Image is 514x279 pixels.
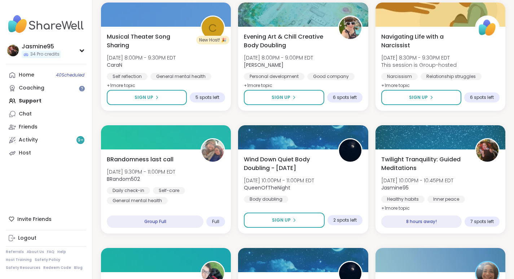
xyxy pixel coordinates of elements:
[470,219,494,224] span: 7 spots left
[6,147,86,160] a: Host
[107,168,175,175] span: [DATE] 9:30PM - 11:00PM EDT
[47,249,54,254] a: FAQ
[208,19,217,36] span: C
[196,95,219,100] span: 5 spots left
[244,32,330,50] span: Evening Art & Chill Creative Body Doubling
[107,73,148,80] div: Self reflection
[135,94,153,101] span: Sign Up
[470,95,494,100] span: 6 spots left
[244,73,304,80] div: Personal development
[56,72,84,78] span: 40 Scheduled
[107,197,168,204] div: General mental health
[43,265,71,270] a: Redeem Code
[212,219,219,224] span: Full
[476,139,498,162] img: Jasmine95
[6,257,32,262] a: Host Training
[381,73,418,80] div: Narcissism
[381,196,425,203] div: Healthy habits
[381,184,409,191] b: Jasmine95
[6,108,86,121] a: Chat
[6,232,86,245] a: Logout
[35,257,60,262] a: Safety Policy
[6,249,24,254] a: Referrals
[333,217,357,223] span: 2 spots left
[244,177,314,184] span: [DATE] 10:00PM - 11:00PM EDT
[381,54,457,61] span: [DATE] 8:30PM - 9:30PM EDT
[153,187,185,194] div: Self-care
[421,73,482,80] div: Relationship struggles
[107,61,122,69] b: CaraN
[6,213,86,226] div: Invite Friends
[30,51,60,57] span: 34 Pro credits
[150,73,211,80] div: General mental health
[272,94,290,101] span: Sign Up
[381,61,457,69] span: This session is Group-hosted
[7,45,19,56] img: Jasmine95
[476,17,498,39] img: ShareWell
[107,215,203,228] div: Group Full
[272,217,291,223] span: Sign Up
[78,137,84,143] span: 9 +
[381,32,467,50] span: Navigating Life with a Narcissist
[409,94,428,101] span: Sign Up
[244,155,330,173] span: Wind Down Quiet Body Doubling - [DATE]
[19,71,34,79] div: Home
[6,82,86,95] a: Coaching
[244,54,313,61] span: [DATE] 8:00PM - 9:00PM EDT
[202,139,224,162] img: BRandom502
[244,61,284,69] b: [PERSON_NAME]
[6,69,86,82] a: Home40Scheduled
[19,136,38,144] div: Activity
[18,235,36,242] div: Logout
[6,134,86,147] a: Activity9+
[27,249,44,254] a: About Us
[333,95,357,100] span: 6 spots left
[244,196,288,203] div: Body doubling
[339,139,361,162] img: QueenOfTheNight
[244,184,290,191] b: QueenOfTheNight
[107,32,193,50] span: Musical Theater Song Sharing
[107,155,173,164] span: BRandomness last call
[6,265,40,270] a: Safety Resources
[22,43,61,51] div: Jasmine95
[74,265,83,270] a: Blog
[107,54,176,61] span: [DATE] 8:00PM - 9:30PM EDT
[6,12,86,37] img: ShareWell Nav Logo
[57,249,66,254] a: Help
[244,213,324,228] button: Sign Up
[196,36,229,44] div: New Host! 🎉
[339,17,361,39] img: Adrienne_QueenOfTheDawn
[19,110,32,118] div: Chat
[307,73,355,80] div: Good company
[107,187,150,194] div: Daily check-in
[381,215,462,228] div: 8 hours away!
[381,177,453,184] span: [DATE] 10:00PM - 10:45PM EDT
[6,121,86,134] a: Friends
[107,90,187,105] button: Sign Up
[427,196,465,203] div: Inner peace
[19,84,44,92] div: Coaching
[244,90,324,105] button: Sign Up
[19,149,31,157] div: Host
[19,123,38,131] div: Friends
[381,155,467,173] span: Twilight Tranquility: Guided Meditations
[107,175,140,183] b: BRandom502
[381,90,461,105] button: Sign Up
[79,86,85,91] iframe: Spotlight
